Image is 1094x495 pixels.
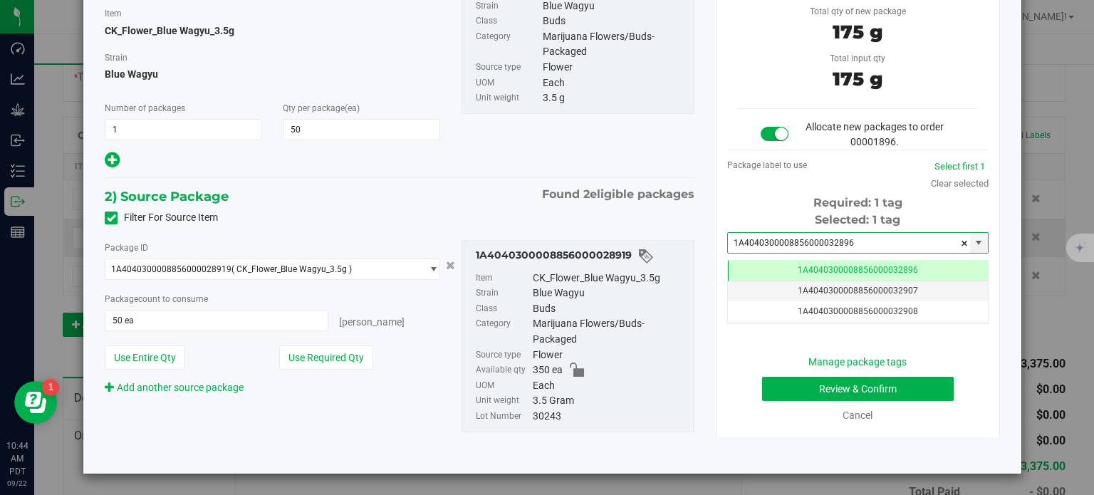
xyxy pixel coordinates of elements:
div: Buds [543,14,687,29]
span: 175 g [833,21,882,43]
span: 1A4040300008856000032907 [798,286,918,296]
span: 175 g [833,68,882,90]
span: CK_Flower_Blue Wagyu_3.5g [105,25,234,36]
div: Flower [533,348,687,363]
span: count [138,294,160,304]
span: 1A4040300008856000032896 [798,265,918,275]
a: Manage package tags [808,356,907,368]
span: Selected: 1 tag [815,213,900,226]
span: select [970,233,988,253]
input: 50 [283,120,439,140]
label: Source type [476,60,540,75]
div: 3.5 Gram [533,393,687,409]
span: Total input qty [830,53,885,63]
div: 30243 [533,409,687,424]
a: Select first 1 [934,161,985,172]
label: Strain [105,51,127,64]
span: ( CK_Flower_Blue Wagyu_3.5g ) [231,264,352,274]
button: Review & Confirm [762,377,954,401]
div: Buds [533,301,687,317]
span: Package ID [105,243,148,253]
div: Marijuana Flowers/Buds-Packaged [533,316,687,347]
button: Use Entire Qty [105,345,185,370]
span: Package to consume [105,294,208,304]
button: Use Required Qty [279,345,373,370]
div: 1A4040300008856000028919 [476,248,687,265]
label: Item [105,7,122,20]
span: 1A4040300008856000028919 [111,264,231,274]
iframe: Resource center [14,381,57,424]
span: Package label to use [727,160,807,170]
input: 50 ea [105,311,327,330]
span: select [421,259,439,279]
label: Class [476,14,540,29]
span: [PERSON_NAME] [339,316,405,328]
label: Item [476,271,531,286]
label: UOM [476,75,540,91]
input: Starting tag number [728,233,970,253]
label: Lot Number [476,409,531,424]
a: Clear selected [931,178,989,189]
button: Cancel button [442,255,459,276]
span: (ea) [345,103,360,113]
span: Required: 1 tag [813,196,902,209]
div: Blue Wagyu [533,286,687,301]
span: Found eligible packages [542,186,694,203]
span: Number of packages [105,103,185,113]
label: Unit weight [476,90,540,106]
span: Qty per package [283,103,360,113]
span: Allocate new packages to order 00001896. [806,121,944,147]
input: 1 [105,120,261,140]
label: Class [476,301,531,317]
label: Category [476,316,531,347]
label: Available qty [476,363,531,378]
span: Total qty of new package [810,6,906,16]
div: Marijuana Flowers/Buds-Packaged [543,29,687,60]
div: CK_Flower_Blue Wagyu_3.5g [533,271,687,286]
span: Blue Wagyu [105,63,439,85]
a: Cancel [843,410,872,421]
span: 2) Source Package [105,186,229,207]
a: Add another source package [105,382,244,393]
iframe: Resource center unread badge [42,379,59,396]
label: Filter For Source Item [105,210,218,225]
div: 3.5 g [543,90,687,106]
label: Source type [476,348,531,363]
label: Strain [476,286,531,301]
label: UOM [476,378,531,394]
span: 1A4040300008856000032908 [798,306,918,316]
span: 350 ea [533,363,563,378]
label: Unit weight [476,393,531,409]
label: Category [476,29,540,60]
span: 2 [583,187,590,201]
span: clear [960,233,969,254]
div: Each [543,75,687,91]
div: Each [533,378,687,394]
div: Flower [543,60,687,75]
span: Add new output [105,157,120,168]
